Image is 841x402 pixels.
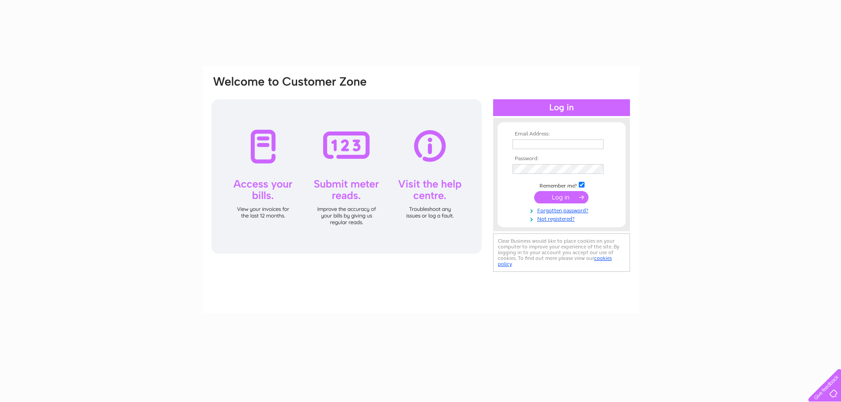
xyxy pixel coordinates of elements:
th: Password: [510,156,613,162]
th: Email Address: [510,131,613,137]
a: cookies policy [498,255,612,267]
a: Forgotten password? [513,206,613,214]
td: Remember me? [510,180,613,189]
a: Not registered? [513,214,613,222]
div: Clear Business would like to place cookies on your computer to improve your experience of the sit... [493,233,630,272]
input: Submit [534,191,588,203]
